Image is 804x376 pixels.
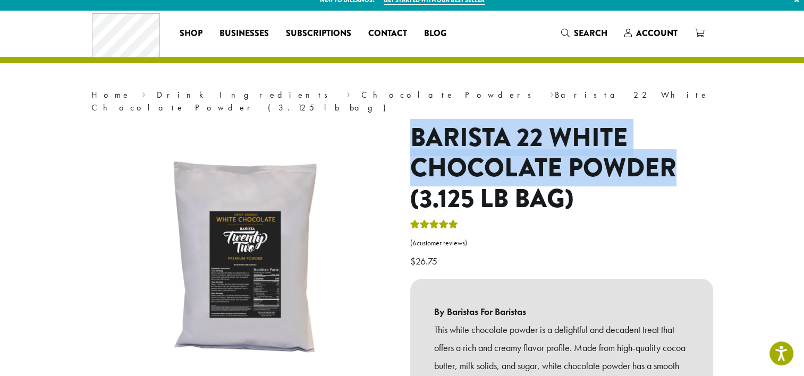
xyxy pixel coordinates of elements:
[553,24,616,42] a: Search
[286,27,351,40] span: Subscriptions
[574,27,607,39] span: Search
[410,255,440,267] bdi: 26.75
[434,303,689,321] b: By Baristas For Baristas
[412,238,417,247] span: 6
[171,25,211,42] a: Shop
[157,89,335,100] a: Drink Ingredients
[410,218,458,234] div: Rated 5.00 out of 5
[91,89,131,100] a: Home
[636,27,678,39] span: Account
[346,85,350,101] span: ›
[410,238,713,249] a: (6customer reviews)
[424,27,446,40] span: Blog
[549,85,553,101] span: ›
[142,85,146,101] span: ›
[410,123,713,215] h1: Barista 22 White Chocolate Powder (3.125 lb bag)
[361,89,538,100] a: Chocolate Powders
[410,255,416,267] span: $
[368,27,407,40] span: Contact
[180,27,202,40] span: Shop
[91,89,713,114] nav: Breadcrumb
[219,27,269,40] span: Businesses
